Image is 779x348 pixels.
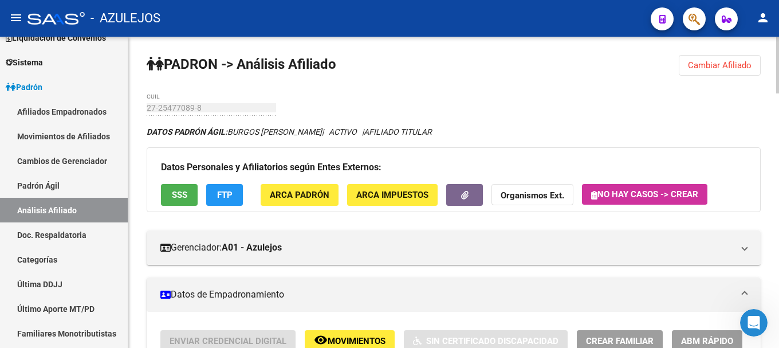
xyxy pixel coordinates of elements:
button: Organismos Ext. [491,184,573,205]
span: SSS [172,190,187,201]
span: Crear Familiar [586,336,654,346]
strong: DATOS PADRÓN ÁGIL: [147,127,227,136]
span: Enviar Credencial Digital [170,336,286,346]
strong: PADRON -> Análisis Afiliado [147,56,336,72]
span: Movimientos [328,336,385,346]
mat-icon: remove_red_eye [314,333,328,347]
iframe: Intercom live chat [740,309,768,337]
i: | ACTIVO | [147,127,432,136]
strong: A01 - Azulejos [222,241,282,254]
button: FTP [206,184,243,205]
span: BURGOS [PERSON_NAME] [147,127,322,136]
mat-expansion-panel-header: Gerenciador:A01 - Azulejos [147,230,761,265]
span: Padrón [6,81,42,93]
button: ARCA Impuestos [347,184,438,205]
mat-panel-title: Gerenciador: [160,241,733,254]
span: - AZULEJOS [91,6,160,31]
h3: Datos Personales y Afiliatorios según Entes Externos: [161,159,746,175]
button: SSS [161,184,198,205]
mat-icon: menu [9,11,23,25]
span: ARCA Padrón [270,190,329,201]
button: No hay casos -> Crear [582,184,707,205]
strong: Organismos Ext. [501,191,564,201]
span: AFILIADO TITULAR [364,127,432,136]
span: ABM Rápido [681,336,733,346]
button: ARCA Padrón [261,184,339,205]
span: No hay casos -> Crear [591,189,698,200]
span: Liquidación de Convenios [6,32,106,44]
span: Cambiar Afiliado [688,60,752,71]
mat-panel-title: Datos de Empadronamiento [160,288,733,301]
span: FTP [217,190,233,201]
span: Sistema [6,56,43,69]
mat-icon: person [756,11,770,25]
mat-expansion-panel-header: Datos de Empadronamiento [147,277,761,312]
span: ARCA Impuestos [356,190,428,201]
span: Sin Certificado Discapacidad [426,336,558,346]
button: Cambiar Afiliado [679,55,761,76]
